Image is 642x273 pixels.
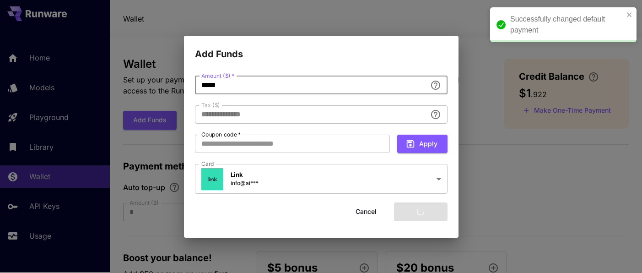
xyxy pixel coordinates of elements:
[201,160,214,168] label: Card
[231,170,259,180] p: Link
[345,202,387,221] button: Cancel
[626,11,633,18] button: close
[510,14,624,36] div: Successfully changed default payment
[201,72,234,80] label: Amount ($)
[201,101,220,109] label: Tax ($)
[184,36,459,61] h2: Add Funds
[397,135,448,153] button: Apply
[201,131,241,138] label: Coupon code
